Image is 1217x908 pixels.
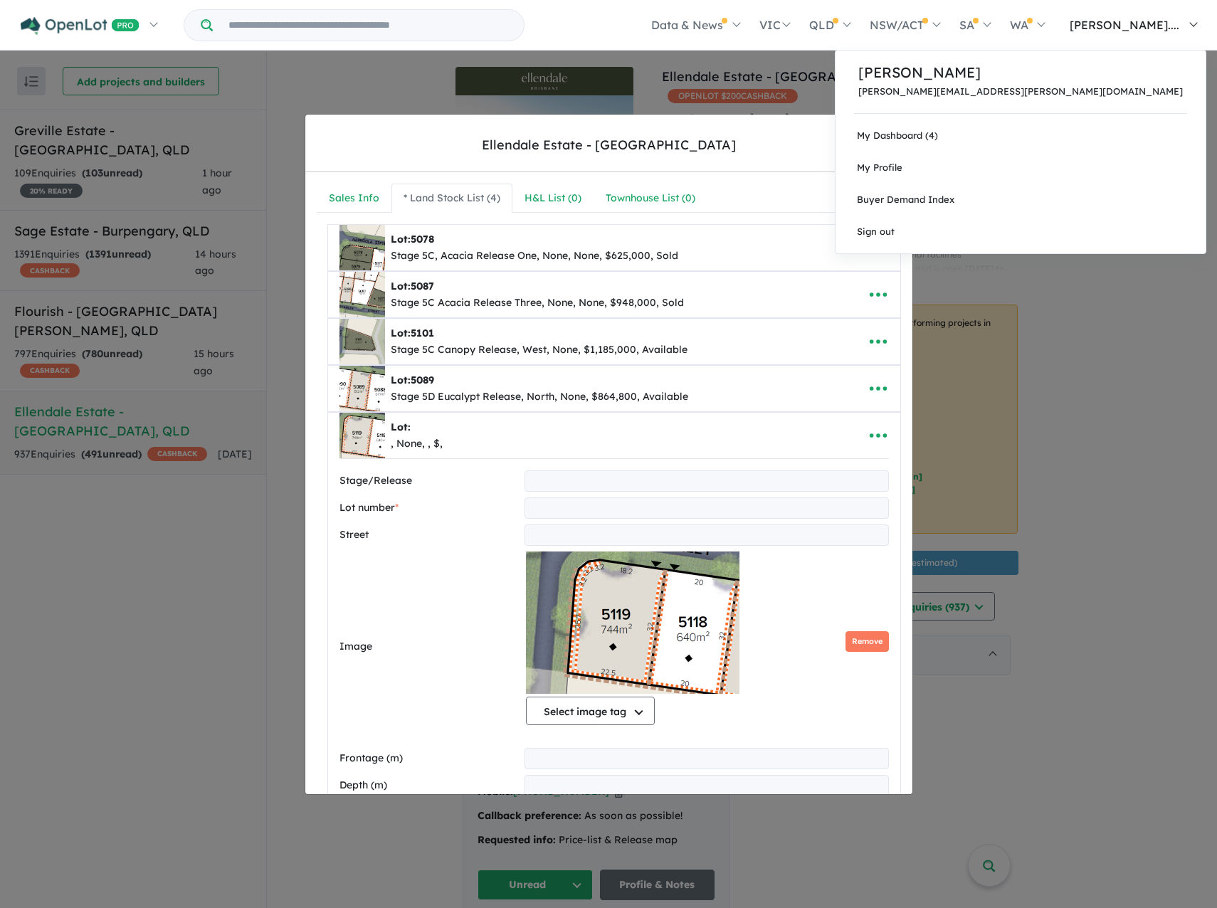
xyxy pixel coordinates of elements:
[526,551,739,694] img: Mufy5wqc1rwAAAAASUVORK5CYII=
[339,413,385,458] img: Mufy5wqc1rwAAAAASUVORK5CYII=
[606,190,695,207] div: Townhouse List ( 0 )
[216,10,521,41] input: Try estate name, suburb, builder or developer
[391,233,434,246] b: Lot:
[391,295,684,312] div: Stage 5C Acacia Release Three, None, None, $948,000, Sold
[391,327,434,339] b: Lot:
[857,162,902,173] span: My Profile
[391,421,411,433] b: Lot:
[525,190,581,207] div: H&L List ( 0 )
[339,750,520,767] label: Frontage (m)
[836,120,1206,152] a: My Dashboard (4)
[1070,18,1179,32] span: [PERSON_NAME]....
[339,473,520,490] label: Stage/Release
[391,342,687,359] div: Stage 5C Canopy Release, West, None, $1,185,000, Available
[339,527,520,544] label: Street
[858,86,1183,97] p: [PERSON_NAME][EMAIL_ADDRESS][PERSON_NAME][DOMAIN_NAME]
[391,280,434,292] b: Lot:
[411,233,434,246] span: 5078
[339,500,520,517] label: Lot number
[391,374,434,386] b: Lot:
[339,319,385,364] img: Ellendale%20Estate%20-%20Upper%20Kedron%20-%20Lot%205101___1758508550.png
[391,435,443,453] div: , None, , $,
[858,62,1183,83] p: [PERSON_NAME]
[339,272,385,317] img: Ellendale%20Estate%20-%20Upper%20Kedron%20-%20Lot%205087___1747372064.png
[845,631,889,652] button: Remove
[21,17,139,35] img: Openlot PRO Logo White
[404,190,500,207] div: * Land Stock List ( 4 )
[339,225,385,270] img: Ellendale%20Estate%20-%20Upper%20Kedron%20-%20Lot%205078___1743983118.png
[339,638,521,655] label: Image
[836,216,1206,248] a: Sign out
[391,248,678,265] div: Stage 5C, Acacia Release One, None, None, $625,000, Sold
[411,374,434,386] span: 5089
[482,136,736,154] div: Ellendale Estate - [GEOGRAPHIC_DATA]
[411,327,434,339] span: 5101
[836,184,1206,216] a: Buyer Demand Index
[339,366,385,411] img: Ellendale%20Estate%20-%20Upper%20Kedron%20-%20Lot%205089___1759453410.png
[391,389,688,406] div: Stage 5D Eucalypt Release, North, None, $864,800, Available
[329,190,379,207] div: Sales Info
[526,697,655,725] button: Select image tag
[411,280,434,292] span: 5087
[339,777,520,794] label: Depth (m)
